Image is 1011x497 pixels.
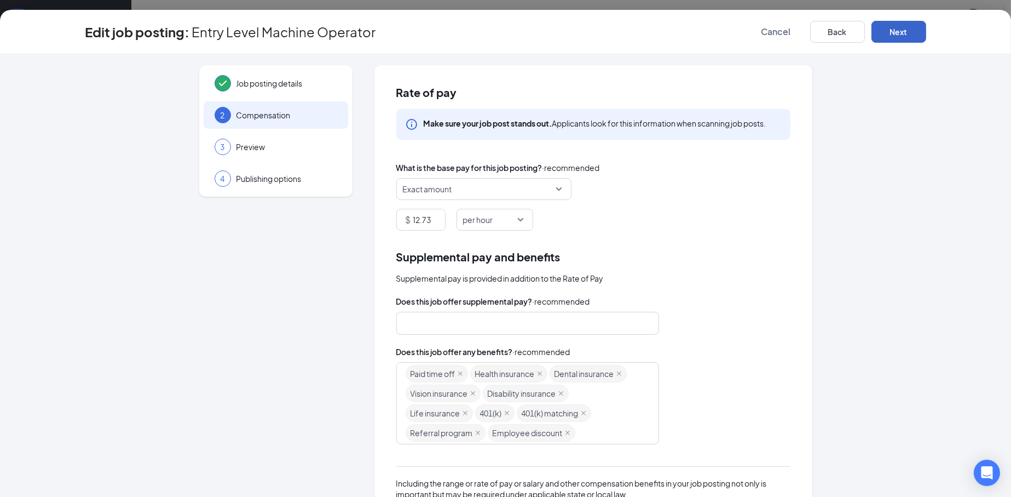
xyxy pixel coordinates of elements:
span: close [458,371,463,376]
span: Paid time off [411,365,455,382]
span: Does this job offer supplemental pay? [396,295,533,307]
span: Rate of pay [396,87,790,98]
span: close [504,410,510,416]
span: close [463,410,468,416]
span: close [470,391,476,396]
span: close [475,430,481,436]
span: · recommended [513,346,570,358]
span: Referral program [411,425,473,441]
span: Health insurance [475,365,535,382]
button: Next [871,21,926,43]
span: Supplemental pay is provided in addition to the Rate of Pay [396,272,604,284]
button: Back [810,21,865,43]
span: What is the base pay for this job posting? [396,162,542,174]
span: Cancel [761,26,791,37]
span: · recommended [533,295,590,307]
span: 401(k) matching [522,405,579,421]
span: Does this job offer any benefits? [396,346,513,358]
span: · recommended [542,162,600,174]
span: 401(k) [480,405,502,421]
span: 2 [221,110,225,121]
span: Entry Level Machine Operator [192,26,376,37]
span: Dental insurance [554,365,614,382]
span: Disability insurance [488,385,556,402]
svg: Checkmark [216,77,229,90]
h3: Edit job posting: [85,22,190,41]
span: Supplemental pay and benefits [396,248,561,265]
div: Applicants look for this information when scanning job posts. [424,118,766,129]
span: 4 [221,173,225,184]
span: Life insurance [411,405,460,421]
span: close [558,391,564,396]
span: 3 [221,141,225,152]
b: Make sure your job post stands out. [424,118,552,128]
span: Publishing options [236,173,337,184]
span: close [537,371,542,376]
span: Compensation [236,110,337,121]
span: close [616,371,622,376]
div: Open Intercom Messenger [974,460,1000,486]
span: Vision insurance [411,385,468,402]
span: close [581,410,586,416]
svg: Info [405,118,418,131]
button: Cancel [749,21,804,43]
span: Exact amount [403,179,452,199]
span: Employee discount [493,425,563,441]
span: Preview [236,141,337,152]
span: close [565,430,570,436]
span: Job posting details [236,78,337,89]
span: per hour [463,209,493,230]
